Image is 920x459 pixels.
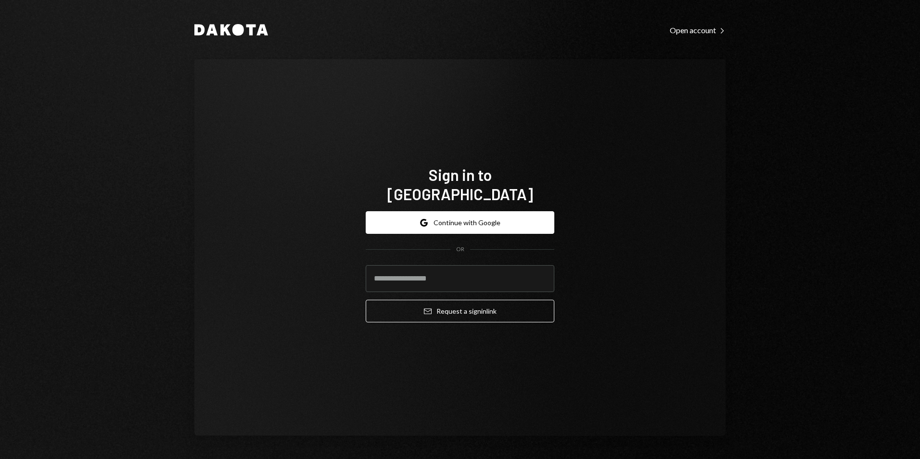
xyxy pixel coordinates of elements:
[366,211,554,234] button: Continue with Google
[670,25,726,35] a: Open account
[456,245,464,254] div: OR
[670,25,726,35] div: Open account
[366,300,554,322] button: Request a signinlink
[366,165,554,204] h1: Sign in to [GEOGRAPHIC_DATA]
